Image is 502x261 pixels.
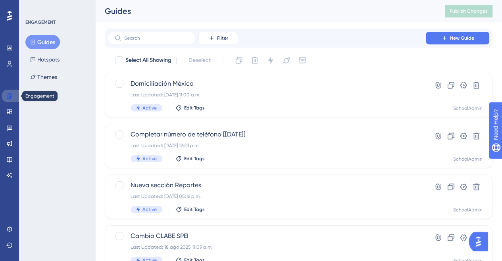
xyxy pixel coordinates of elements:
span: Publish Changes [450,8,488,14]
div: SchoolAdmin [453,105,483,111]
span: Domiciliación México [131,79,403,88]
span: Completar número de teléfono [[DATE]] [131,130,403,139]
span: Nueva sección Reportes [131,180,403,190]
span: Active [142,206,157,213]
iframe: UserGuiding AI Assistant Launcher [469,230,492,253]
span: Select All Showing [125,56,171,65]
button: Edit Tags [175,105,205,111]
span: New Guide [450,35,474,41]
span: Active [142,155,157,162]
div: Last Updated: 18 ago 2025 11:09 a.m. [131,244,403,250]
div: Guides [105,6,425,17]
button: Deselect [181,53,218,67]
span: Active [142,105,157,111]
div: ENGAGEMENT [25,19,56,25]
div: Last Updated: [DATE] 12:23 p.m. [131,142,403,149]
input: Search [124,35,188,41]
span: Edit Tags [184,206,205,213]
button: Publish Changes [445,5,492,17]
span: Need Help? [19,2,50,12]
button: New Guide [426,32,489,44]
button: Edit Tags [175,206,205,213]
span: Deselect [188,56,211,65]
span: Filter [217,35,228,41]
div: SchoolAdmin [453,156,483,162]
span: Edit Tags [184,105,205,111]
button: Hotspots [25,52,64,67]
div: Last Updated: [DATE] 11:00 a.m. [131,92,403,98]
span: Cambio CLABE SPEI [131,231,403,241]
div: SchoolAdmin [453,207,483,213]
span: Edit Tags [184,155,205,162]
button: Filter [198,32,238,44]
button: Edit Tags [175,155,205,162]
button: Themes [25,70,62,84]
button: Guides [25,35,60,49]
div: Last Updated: [DATE] 05:16 p.m. [131,193,403,200]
